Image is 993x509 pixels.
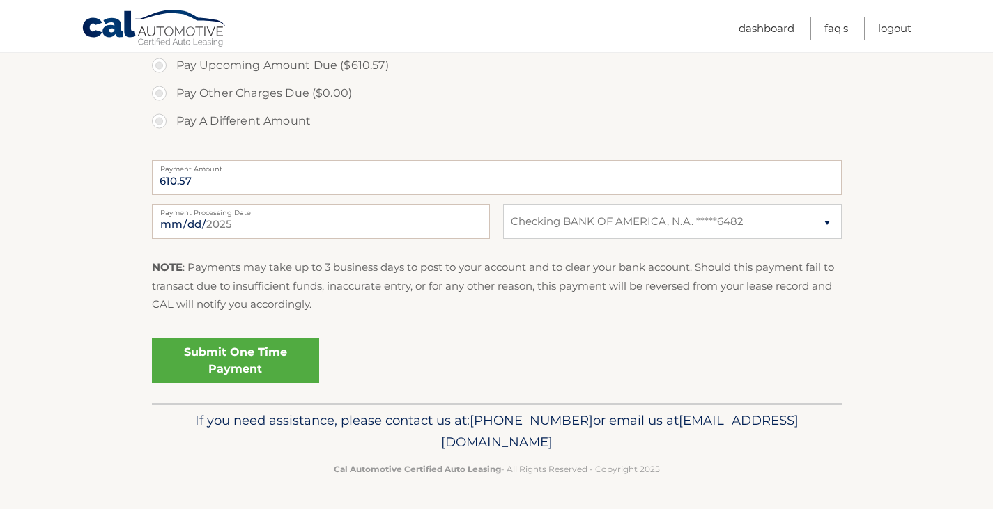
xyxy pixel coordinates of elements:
a: Logout [878,17,911,40]
input: Payment Date [152,204,490,239]
a: Cal Automotive [82,9,228,49]
input: Payment Amount [152,160,842,195]
strong: NOTE [152,260,183,274]
label: Pay Upcoming Amount Due ($610.57) [152,52,842,79]
label: Pay Other Charges Due ($0.00) [152,79,842,107]
label: Payment Processing Date [152,204,490,215]
strong: Cal Automotive Certified Auto Leasing [334,464,501,474]
label: Pay A Different Amount [152,107,842,135]
p: - All Rights Reserved - Copyright 2025 [161,462,833,476]
span: [PHONE_NUMBER] [470,412,593,428]
a: FAQ's [824,17,848,40]
label: Payment Amount [152,160,842,171]
a: Dashboard [739,17,794,40]
p: : Payments may take up to 3 business days to post to your account and to clear your bank account.... [152,258,842,313]
p: If you need assistance, please contact us at: or email us at [161,409,833,454]
a: Submit One Time Payment [152,338,319,383]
